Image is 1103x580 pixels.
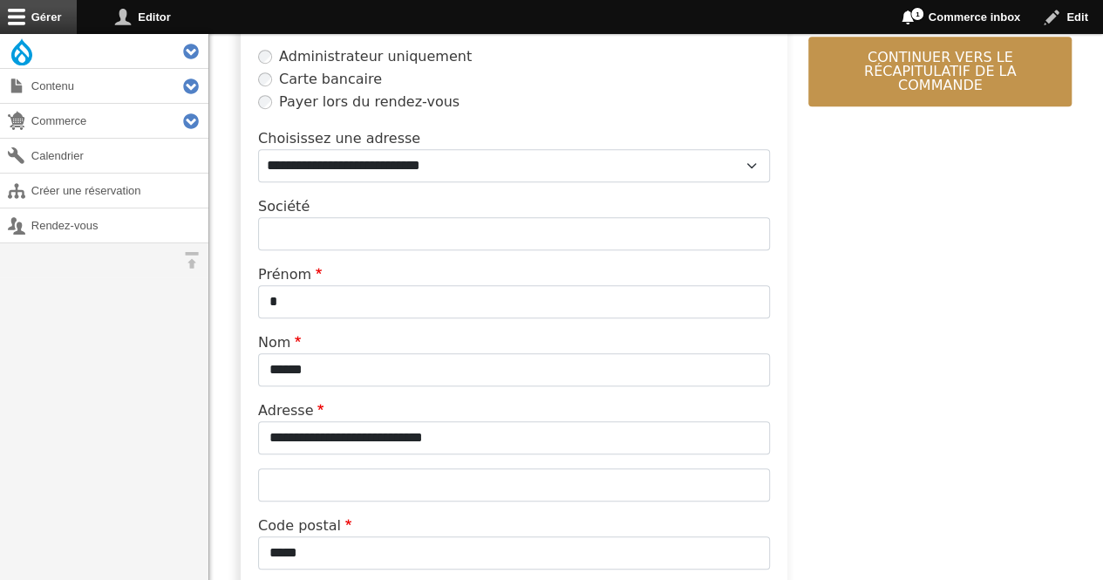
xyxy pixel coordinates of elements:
label: Choisissez une adresse [258,128,420,149]
label: Payer lors du rendez-vous [279,92,460,113]
button: Continuer vers le récapitulatif de la commande [808,37,1072,106]
button: Orientation horizontale [174,243,208,277]
label: Code postal [258,515,355,536]
label: Adresse [258,400,328,421]
label: Société [258,196,310,217]
label: Administrateur uniquement [279,46,472,67]
label: Nom [258,332,305,353]
span: 1 [910,7,924,21]
label: Prénom [258,264,326,285]
label: Carte bancaire [279,69,382,90]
